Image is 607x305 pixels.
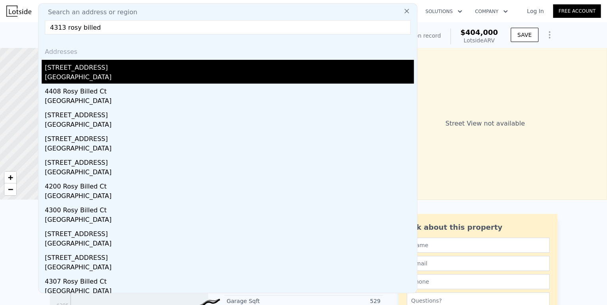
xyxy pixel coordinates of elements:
div: [STREET_ADDRESS] [45,250,414,263]
div: 4300 Rosy Billed Ct [45,202,414,215]
button: Show Options [542,27,557,43]
div: Addresses [42,41,414,60]
div: [GEOGRAPHIC_DATA] [45,286,414,297]
button: Company [469,4,514,19]
div: Garage Sqft [227,297,303,305]
div: [GEOGRAPHIC_DATA] [45,96,414,107]
div: [GEOGRAPHIC_DATA] [45,239,414,250]
div: [STREET_ADDRESS] [45,155,414,168]
a: Log In [517,7,553,15]
button: SAVE [511,28,538,42]
a: Zoom out [4,183,16,195]
div: [GEOGRAPHIC_DATA] [45,215,414,226]
div: [STREET_ADDRESS] [45,131,414,144]
a: Free Account [553,4,601,18]
span: Search an address or region [42,8,137,17]
div: 4408 Rosy Billed Ct [45,84,414,96]
span: $404,000 [460,28,498,36]
input: Phone [407,274,549,289]
div: [GEOGRAPHIC_DATA] [45,263,414,274]
div: Ask about this property [407,222,549,233]
input: Email [407,256,549,271]
input: Name [407,238,549,253]
div: [GEOGRAPHIC_DATA] [45,72,414,84]
div: [STREET_ADDRESS] [45,107,414,120]
input: Enter an address, city, region, neighborhood or zip code [45,20,411,34]
span: − [8,184,13,194]
div: Street View not available [363,48,607,200]
button: Solutions [419,4,469,19]
img: Lotside [6,6,31,17]
div: [GEOGRAPHIC_DATA] [45,168,414,179]
a: Zoom in [4,172,16,183]
div: Lotside ARV [460,36,498,44]
div: [GEOGRAPHIC_DATA] [45,144,414,155]
div: 4200 Rosy Billed Ct [45,179,414,191]
div: [STREET_ADDRESS] [45,226,414,239]
div: 529 [303,297,380,305]
div: [STREET_ADDRESS] [45,60,414,72]
span: + [8,172,13,182]
div: 4307 Rosy Billed Ct [45,274,414,286]
div: [GEOGRAPHIC_DATA] [45,120,414,131]
div: [GEOGRAPHIC_DATA] [45,191,414,202]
